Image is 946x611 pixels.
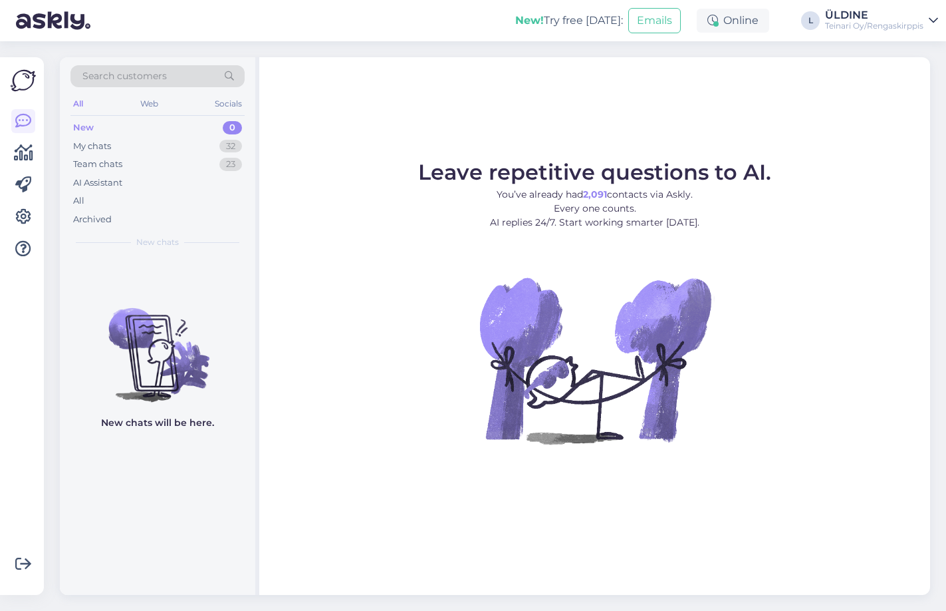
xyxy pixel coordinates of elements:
[73,176,122,190] div: AI Assistant
[825,10,923,21] div: ÜLDINE
[70,95,86,112] div: All
[219,140,242,153] div: 32
[73,194,84,208] div: All
[82,69,167,83] span: Search customers
[418,188,771,230] p: You’ve already had contacts via Askly. Every one counts. AI replies 24/7. Start working smarter [...
[73,140,111,153] div: My chats
[801,11,820,30] div: L
[697,9,769,33] div: Online
[60,284,255,404] img: No chats
[101,416,214,430] p: New chats will be here.
[475,240,715,480] img: No Chat active
[223,121,242,134] div: 0
[138,95,161,112] div: Web
[73,121,94,134] div: New
[628,8,681,33] button: Emails
[212,95,245,112] div: Socials
[11,68,36,93] img: Askly Logo
[136,236,179,248] span: New chats
[73,213,112,226] div: Archived
[825,21,923,31] div: Teinari Oy/Rengaskirppis
[583,188,607,200] b: 2,091
[219,158,242,171] div: 23
[825,10,938,31] a: ÜLDINETeinari Oy/Rengaskirppis
[418,159,771,185] span: Leave repetitive questions to AI.
[73,158,122,171] div: Team chats
[515,14,544,27] b: New!
[515,13,623,29] div: Try free [DATE]:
